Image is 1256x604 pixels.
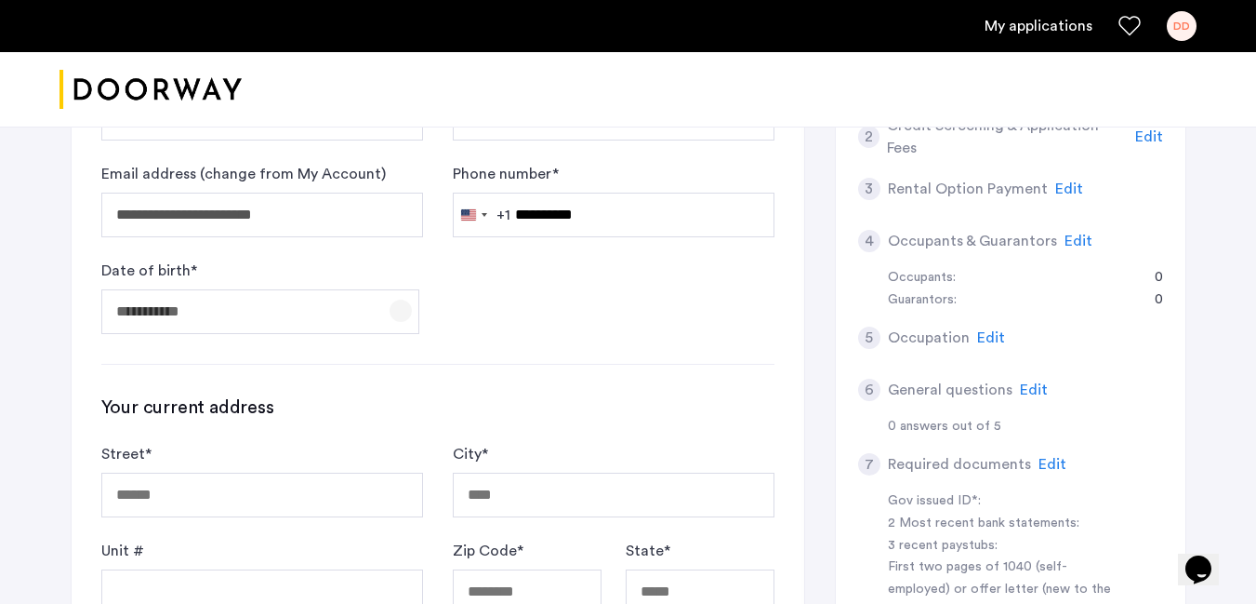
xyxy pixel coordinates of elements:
[496,204,510,226] div: +1
[101,395,774,421] h3: Your current address
[1136,289,1163,312] div: 0
[59,55,242,125] a: Cazamio logo
[453,443,488,465] label: City *
[858,178,880,200] div: 3
[888,453,1031,476] h5: Required documents
[888,416,1163,438] div: 0 answers out of 5
[888,513,1122,535] div: 2 Most recent bank statements:
[888,490,1122,513] div: Gov issued ID*:
[1167,11,1197,41] div: DD
[888,535,1122,557] div: 3 recent paystubs:
[888,230,1057,252] h5: Occupants & Guarantors
[59,55,242,125] img: logo
[1055,181,1083,196] span: Edit
[626,540,670,562] label: State *
[858,230,880,252] div: 4
[101,540,144,562] label: Unit #
[453,163,559,185] label: Phone number *
[1038,457,1066,472] span: Edit
[858,453,880,476] div: 7
[1020,383,1048,397] span: Edit
[887,114,1128,159] h5: Credit Screening & Application Fees
[101,260,197,282] label: Date of birth *
[888,267,956,289] div: Occupants:
[858,379,880,401] div: 6
[858,126,880,148] div: 2
[101,443,152,465] label: Street *
[1135,129,1163,144] span: Edit
[1118,15,1141,37] a: Favorites
[1178,530,1237,585] iframe: chat widget
[1064,234,1092,248] span: Edit
[888,327,970,349] h5: Occupation
[977,330,1005,345] span: Edit
[101,163,386,185] label: Email address (change from My Account)
[858,327,880,349] div: 5
[454,194,510,236] button: Selected country
[453,540,523,562] label: Zip Code *
[888,178,1048,200] h5: Rental Option Payment
[888,289,957,312] div: Guarantors:
[1136,267,1163,289] div: 0
[888,379,1012,401] h5: General questions
[985,15,1092,37] a: My application
[390,300,412,322] button: Open calendar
